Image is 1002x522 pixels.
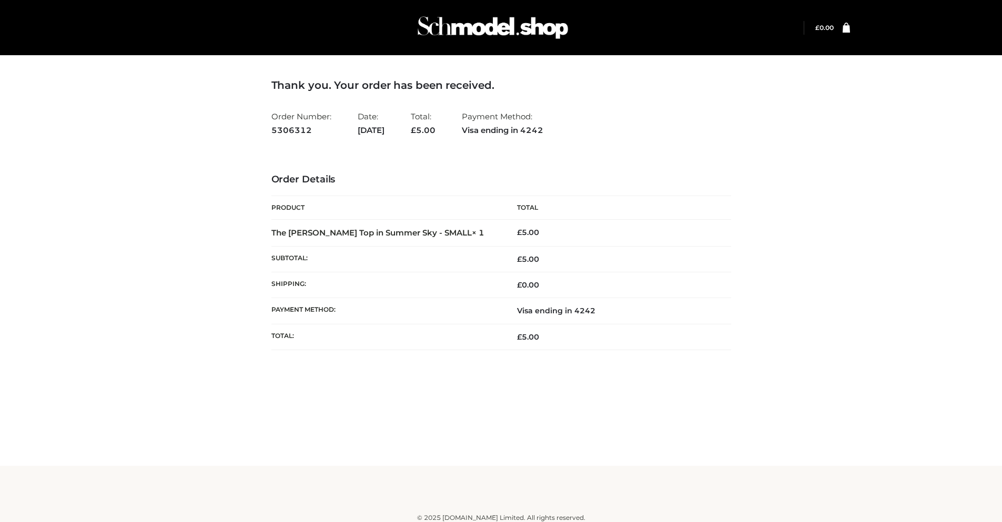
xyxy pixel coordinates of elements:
[358,107,384,139] li: Date:
[472,228,484,238] strong: × 1
[358,124,384,137] strong: [DATE]
[517,332,522,342] span: £
[271,298,501,324] th: Payment method:
[411,107,436,139] li: Total:
[414,7,572,48] img: Schmodel Admin 964
[517,280,539,290] bdi: 0.00
[815,24,819,32] span: £
[271,228,484,238] strong: The [PERSON_NAME] Top in Summer Sky - SMALL
[462,124,543,137] strong: Visa ending in 4242
[501,298,731,324] td: Visa ending in 4242
[501,196,731,220] th: Total
[411,125,436,135] span: 5.00
[815,24,834,32] bdi: 0.00
[411,125,416,135] span: £
[271,174,731,186] h3: Order Details
[271,246,501,272] th: Subtotal:
[815,24,834,32] a: £0.00
[517,228,539,237] bdi: 5.00
[517,254,539,264] span: 5.00
[271,107,331,139] li: Order Number:
[271,79,731,91] h3: Thank you. Your order has been received.
[271,124,331,137] strong: 5306312
[517,254,522,264] span: £
[271,196,501,220] th: Product
[517,332,539,342] span: 5.00
[517,228,522,237] span: £
[271,324,501,350] th: Total:
[271,272,501,298] th: Shipping:
[517,280,522,290] span: £
[462,107,543,139] li: Payment Method:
